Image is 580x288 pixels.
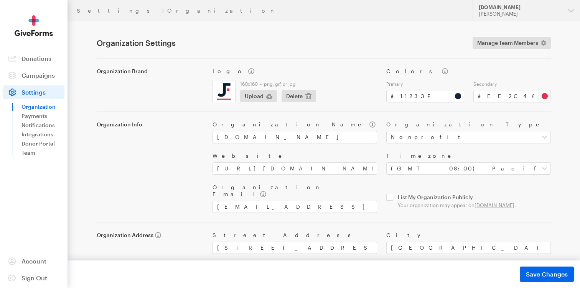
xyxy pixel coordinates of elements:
label: Organization Type [386,121,551,128]
span: Upload [245,92,264,101]
label: City [386,232,551,239]
label: Organization Name [213,121,377,128]
label: Logo [213,68,377,75]
button: Save Changes [520,267,574,282]
span: Settings [21,88,46,96]
span: Account [21,257,46,265]
a: Team [21,148,64,157]
a: Donor Portal [21,139,64,148]
label: Secondary [473,81,551,87]
label: Colors [386,68,551,75]
a: Donations [3,52,64,65]
span: Donations [21,55,51,62]
input: https://www.example.com [213,162,377,175]
label: Primary [386,81,464,87]
button: Upload [240,90,277,102]
label: Street Address [213,232,377,239]
a: Sign Out [3,271,64,285]
span: Sign Out [21,274,47,281]
label: Website [213,152,377,159]
span: Delete [286,92,303,101]
a: Organization [21,102,64,111]
a: Manage Team Members [473,37,551,49]
label: Organization Email [213,184,377,198]
div: [PERSON_NAME] [479,11,562,17]
a: Settings [3,85,64,99]
a: Settings [77,8,158,14]
span: Campaigns [21,72,55,79]
a: Campaigns [3,69,64,82]
label: Organization Address [97,232,203,239]
span: Save Changes [526,270,568,279]
a: Account [3,254,64,268]
a: Notifications [21,121,64,130]
span: Manage Team Members [477,38,538,47]
button: Delete [282,90,316,102]
img: GiveForms [15,15,53,36]
label: Organization Info [97,121,203,128]
label: Organization Brand [97,68,203,75]
label: 160x160 • png, gif, or jpg [240,81,377,87]
a: [DOMAIN_NAME] [475,202,514,208]
label: Timezone [386,152,551,159]
h1: Organization Settings [97,38,463,47]
a: Integrations [21,130,64,139]
a: Payments [21,111,64,121]
div: [DOMAIN_NAME] [479,4,562,11]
